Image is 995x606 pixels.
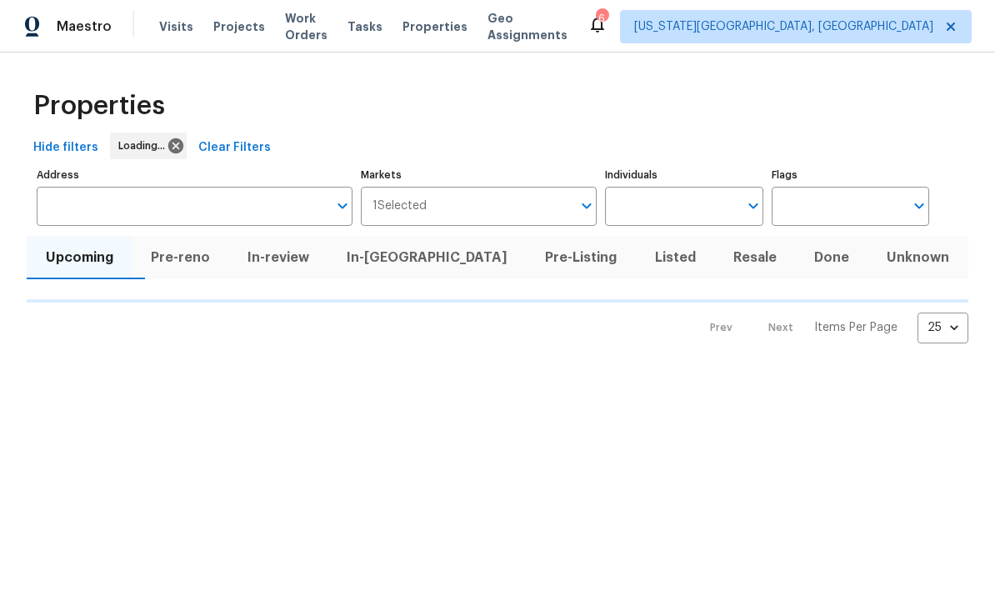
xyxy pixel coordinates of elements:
span: Clear Filters [198,138,271,158]
nav: Pagination Navigation [694,313,968,343]
div: 6 [596,10,607,27]
span: Loading... [118,138,172,154]
span: 1 Selected [372,199,427,213]
span: [US_STATE][GEOGRAPHIC_DATA], [GEOGRAPHIC_DATA] [634,18,933,35]
span: Work Orders [285,10,327,43]
span: Upcoming [37,246,122,269]
span: Hide filters [33,138,98,158]
span: Unknown [878,246,958,269]
label: Individuals [605,170,762,180]
span: Pre-reno [142,246,218,269]
span: Done [806,246,858,269]
button: Open [331,194,354,218]
span: Listed [646,246,704,269]
span: Pre-Listing [537,246,626,269]
button: Open [907,194,931,218]
span: Maestro [57,18,112,35]
div: 25 [917,306,968,349]
span: In-review [238,246,317,269]
label: Markets [361,170,597,180]
p: Items Per Page [814,319,897,336]
label: Flags [772,170,929,180]
div: Loading... [110,133,187,159]
label: Address [37,170,352,180]
button: Hide filters [27,133,105,163]
span: In-[GEOGRAPHIC_DATA] [338,246,517,269]
span: Visits [159,18,193,35]
span: Properties [33,98,165,114]
span: Properties [402,18,467,35]
button: Open [742,194,765,218]
span: Projects [213,18,265,35]
span: Tasks [347,21,382,33]
button: Open [575,194,598,218]
span: Geo Assignments [487,10,567,43]
span: Resale [724,246,785,269]
button: Clear Filters [192,133,277,163]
